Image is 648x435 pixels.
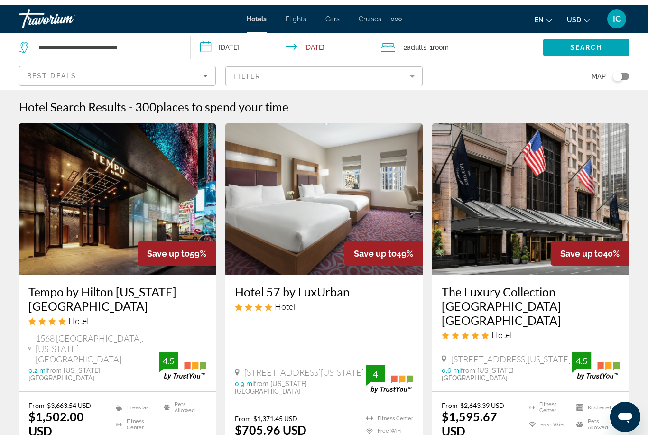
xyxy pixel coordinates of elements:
div: 4.5 [572,351,591,362]
span: Save up to [147,244,190,254]
del: $2,643.39 USD [460,397,504,405]
a: Cruises [359,10,381,18]
button: Filter [225,61,422,82]
img: Hotel image [19,119,216,270]
span: USD [567,11,581,19]
button: User Menu [604,4,629,24]
span: 0.6 mi [442,362,461,370]
li: Free WiFi [524,414,572,426]
span: [STREET_ADDRESS][US_STATE] [451,349,571,360]
button: Change language [535,8,553,22]
span: Search [570,39,602,46]
img: trustyou-badge.svg [572,347,620,375]
span: Room [433,39,449,46]
button: Toggle map [606,67,629,76]
span: From [28,397,45,405]
a: Cars [325,10,340,18]
span: From [442,397,458,405]
div: 40% [551,237,629,261]
ins: $1,502.00 USD [28,405,84,433]
li: Fitness Center [111,414,159,426]
span: Save up to [354,244,397,254]
a: Flights [286,10,306,18]
li: Breakfast [111,397,159,409]
span: from [US_STATE][GEOGRAPHIC_DATA] [28,362,100,377]
mat-select: Sort by [27,65,208,77]
del: $1,371.45 USD [253,410,297,418]
span: Hotel [491,325,512,335]
div: 4 [366,364,385,375]
button: Search [543,34,629,51]
img: Hotel image [225,119,422,270]
span: Best Deals [27,67,76,75]
span: 0.2 mi [28,362,47,370]
del: $3,663.54 USD [47,397,91,405]
img: Hotel image [432,119,629,270]
span: en [535,11,544,19]
img: trustyou-badge.svg [159,347,206,375]
div: 4 star Hotel [28,311,206,321]
a: The Luxury Collection [GEOGRAPHIC_DATA] [GEOGRAPHIC_DATA] [442,280,620,323]
a: Hotels [247,10,267,18]
span: places to spend your time [157,95,288,109]
ins: $705.96 USD [235,418,306,432]
div: 49% [344,237,423,261]
a: Travorium [19,2,114,27]
span: From [235,410,251,418]
h2: 300 [135,95,288,109]
div: 4.5 [159,351,178,362]
li: Pets Allowed [572,414,620,426]
span: [STREET_ADDRESS][US_STATE] [244,362,364,373]
div: 59% [138,237,216,261]
button: Extra navigation items [391,7,402,22]
h1: Hotel Search Results [19,95,126,109]
iframe: Button to launch messaging window [610,397,640,427]
span: 2 [404,36,426,49]
span: from [US_STATE][GEOGRAPHIC_DATA] [235,375,307,390]
li: Pets Allowed [159,397,207,409]
span: Hotel [68,311,89,321]
a: Hotel 57 by LuxUrban [235,280,413,294]
span: Save up to [560,244,603,254]
span: Hotel [275,296,295,307]
span: from [US_STATE][GEOGRAPHIC_DATA] [442,362,514,377]
img: trustyou-badge.svg [366,361,413,389]
span: 1568 [GEOGRAPHIC_DATA], [US_STATE][GEOGRAPHIC_DATA] [36,328,159,360]
div: 5 star Hotel [442,325,620,335]
span: - [129,95,133,109]
button: Check-in date: Dec 2, 2025 Check-out date: Dec 4, 2025 [191,28,372,57]
span: , 1 [426,36,449,49]
span: Adults [407,39,426,46]
li: Free WiFi [361,423,413,431]
button: Travelers: 2 adults, 0 children [371,28,543,57]
a: Tempo by Hilton [US_STATE] [GEOGRAPHIC_DATA] [28,280,206,308]
span: Map [592,65,606,78]
div: 4 star Hotel [235,296,413,307]
span: IC [613,9,621,19]
li: Kitchenette [572,397,620,409]
button: Change currency [567,8,590,22]
li: Fitness Center [524,397,572,409]
ins: $1,595.67 USD [442,405,497,433]
li: Fitness Center [361,410,413,418]
span: 0.9 mi [235,375,254,383]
